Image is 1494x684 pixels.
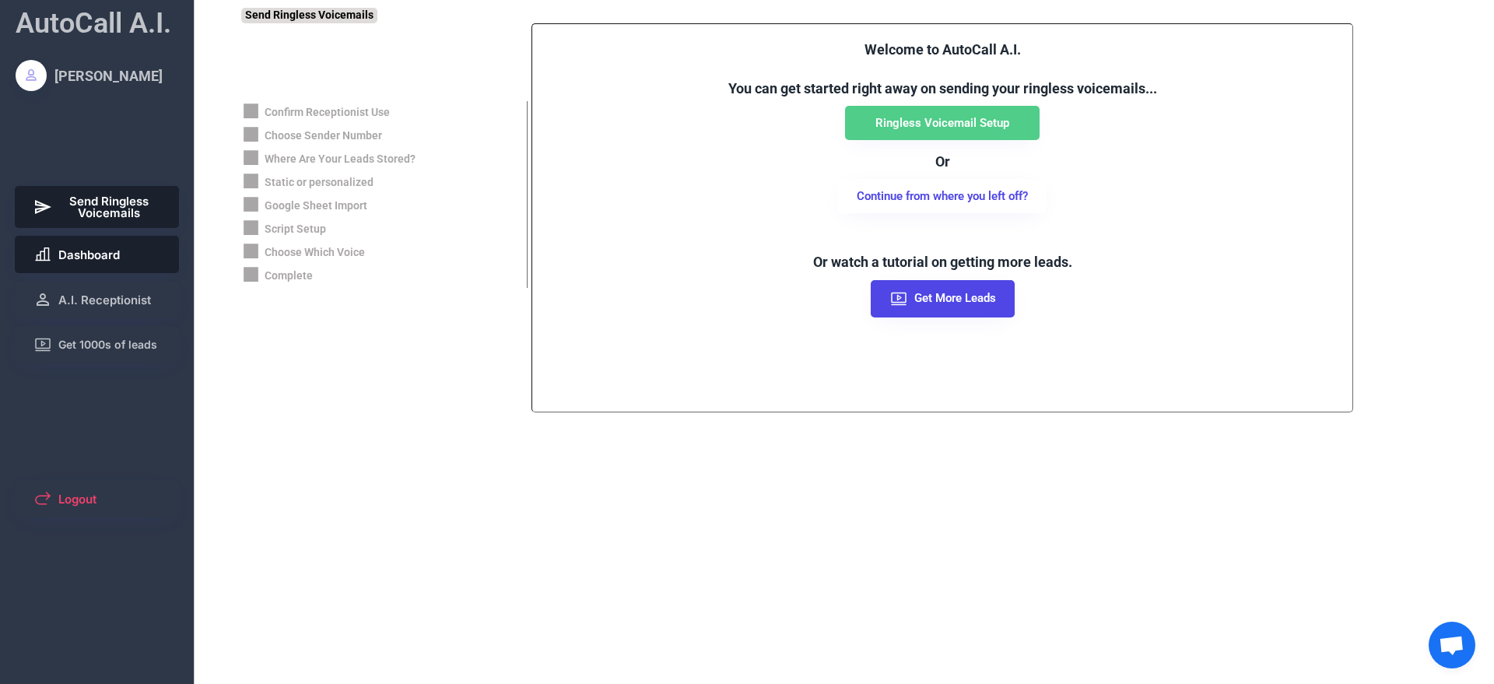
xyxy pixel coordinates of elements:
[871,280,1015,317] button: Get More Leads
[15,326,180,363] button: Get 1000s of leads
[241,8,377,23] div: Send Ringless Voicemails
[15,480,180,517] button: Logout
[265,198,367,214] div: Google Sheet Import
[265,128,382,144] div: Choose Sender Number
[58,339,157,350] span: Get 1000s of leads
[914,293,996,304] span: Get More Leads
[265,152,416,167] div: Where Are Your Leads Stored?
[265,175,373,191] div: Static or personalized
[15,281,180,318] button: A.I. Receptionist
[265,105,390,121] div: Confirm Receptionist Use
[15,236,180,273] button: Dashboard
[265,268,313,284] div: Complete
[838,179,1047,213] button: Continue from where you left off?
[16,4,171,43] div: AutoCall A.I.
[265,245,365,261] div: Choose Which Voice
[58,195,161,219] span: Send Ringless Voicemails
[845,106,1040,140] button: Ringless Voicemail Setup
[15,186,180,228] button: Send Ringless Voicemails
[935,153,950,170] font: Or
[58,249,120,261] span: Dashboard
[265,222,326,237] div: Script Setup
[728,41,1157,96] font: Welcome to AutoCall A.I. You can get started right away on sending your ringless voicemails...
[58,294,151,306] span: A.I. Receptionist
[58,493,96,505] span: Logout
[54,66,163,86] div: [PERSON_NAME]
[1429,622,1475,668] a: Open chat
[813,254,1072,270] font: Or watch a tutorial on getting more leads.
